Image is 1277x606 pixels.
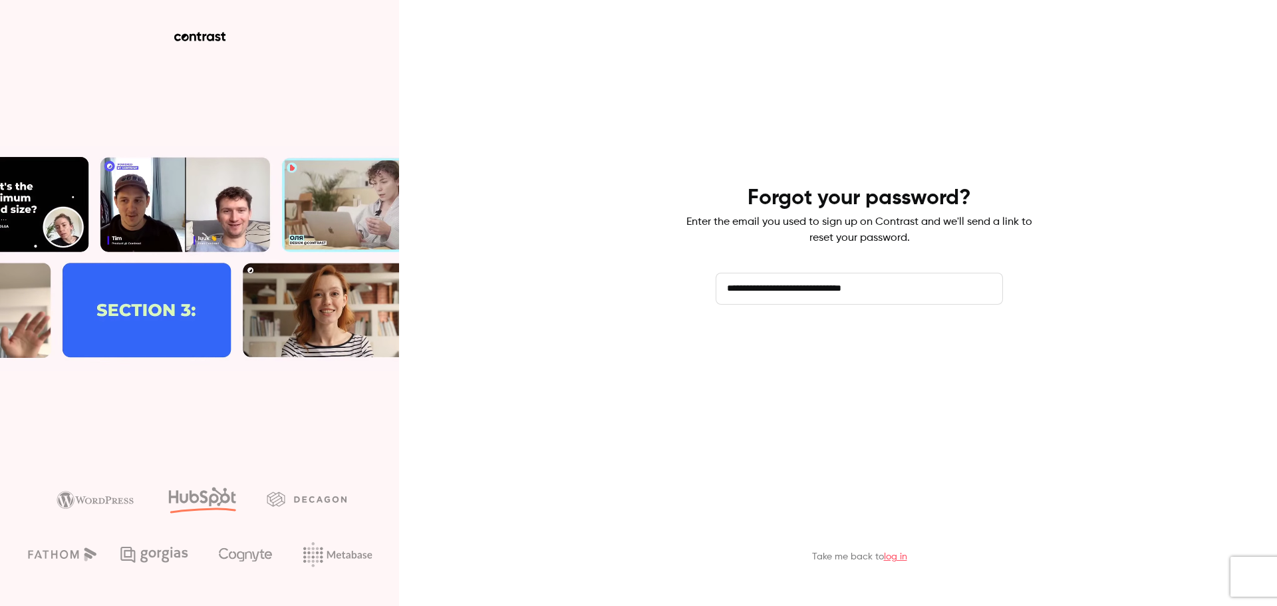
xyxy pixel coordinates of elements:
[267,492,347,506] img: decagon
[716,326,1003,358] button: Send reset email
[884,552,907,561] a: log in
[748,185,971,212] h4: Forgot your password?
[812,550,907,563] p: Take me back to
[686,214,1032,246] p: Enter the email you used to sign up on Contrast and we'll send a link to reset your password.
